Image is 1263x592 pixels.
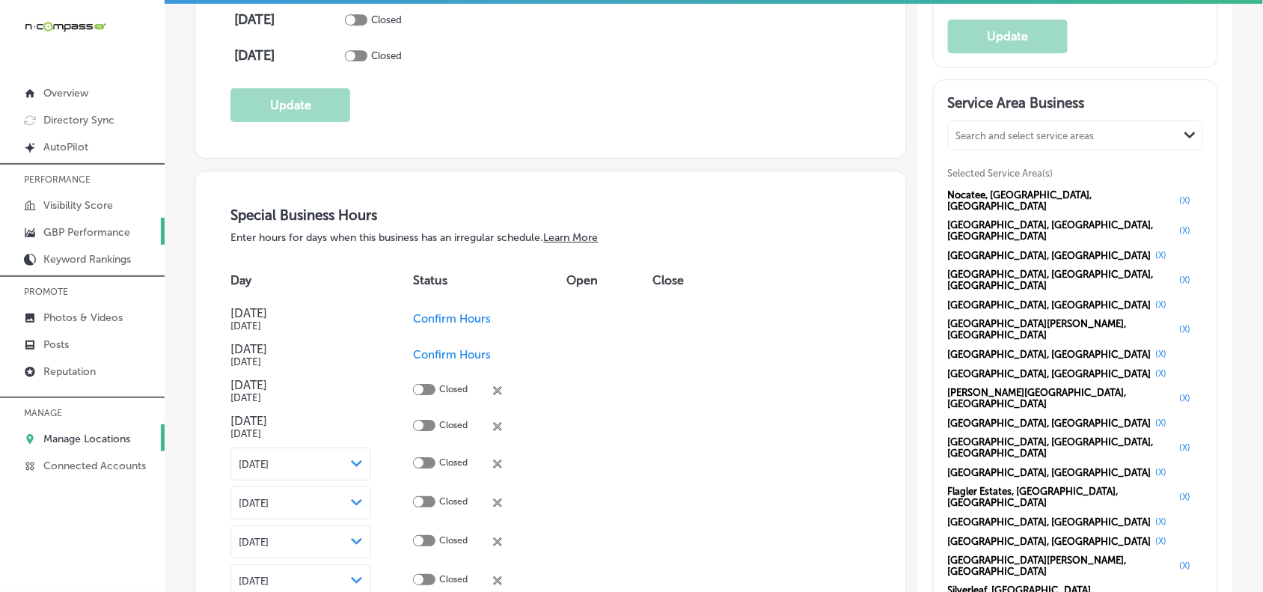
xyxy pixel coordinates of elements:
a: Learn More [543,231,598,244]
span: [GEOGRAPHIC_DATA][PERSON_NAME], [GEOGRAPHIC_DATA] [948,318,1175,341]
p: Overview [43,87,88,100]
span: [PERSON_NAME][GEOGRAPHIC_DATA], [GEOGRAPHIC_DATA] [948,387,1175,409]
p: Closed [439,496,468,510]
span: [GEOGRAPHIC_DATA], [GEOGRAPHIC_DATA] [948,368,1152,379]
p: Connected Accounts [43,460,146,472]
p: Manage Locations [43,433,130,445]
div: Search and select service areas [956,130,1095,141]
button: (X) [1175,491,1196,503]
button: (X) [1175,442,1196,454]
h4: [DATE] [234,11,340,28]
button: (X) [1175,560,1196,572]
button: (X) [1175,323,1196,335]
span: [GEOGRAPHIC_DATA], [GEOGRAPHIC_DATA] [948,467,1152,478]
h4: [DATE] [230,414,371,428]
th: Close [652,259,710,301]
th: Open [566,259,652,301]
span: [DATE] [239,537,269,548]
p: Closed [439,457,468,472]
button: (X) [1152,348,1172,360]
p: Closed [371,50,402,61]
h4: [DATE] [230,342,371,356]
span: [GEOGRAPHIC_DATA], [GEOGRAPHIC_DATA] [948,536,1152,547]
h5: [DATE] [230,428,371,439]
span: [DATE] [239,576,269,587]
span: [GEOGRAPHIC_DATA], [GEOGRAPHIC_DATA] [948,516,1152,528]
span: [DATE] [239,498,269,509]
p: Closed [439,384,468,398]
h5: [DATE] [230,356,371,367]
img: 660ab0bf-5cc7-4cb8-ba1c-48b5ae0f18e60NCTV_CLogo_TV_Black_-500x88.png [24,19,106,34]
h3: Service Area Business [948,94,1203,117]
button: (X) [1152,249,1172,261]
span: [GEOGRAPHIC_DATA], [GEOGRAPHIC_DATA] [948,299,1152,311]
span: [GEOGRAPHIC_DATA], [GEOGRAPHIC_DATA] [948,250,1152,261]
th: Day [230,259,413,301]
span: Confirm Hours [413,312,491,326]
button: Update [230,88,350,122]
button: Update [948,19,1068,53]
p: Closed [439,420,468,434]
span: Selected Service Area(s) [948,168,1053,179]
span: [GEOGRAPHIC_DATA], [GEOGRAPHIC_DATA], [GEOGRAPHIC_DATA] [948,219,1175,242]
p: AutoPilot [43,141,88,153]
h4: [DATE] [230,378,371,392]
p: Photos & Videos [43,311,123,324]
button: (X) [1175,392,1196,404]
button: (X) [1152,466,1172,478]
p: Reputation [43,365,96,378]
span: [GEOGRAPHIC_DATA], [GEOGRAPHIC_DATA] [948,349,1152,360]
h4: [DATE] [234,47,340,64]
p: GBP Performance [43,226,130,239]
h5: [DATE] [230,320,371,332]
button: (X) [1152,417,1172,429]
h3: Special Business Hours [230,207,870,224]
p: Closed [439,574,468,588]
span: [GEOGRAPHIC_DATA], [GEOGRAPHIC_DATA], [GEOGRAPHIC_DATA] [948,269,1175,291]
button: (X) [1152,367,1172,379]
span: [GEOGRAPHIC_DATA], [GEOGRAPHIC_DATA], [GEOGRAPHIC_DATA] [948,436,1175,459]
span: Flagler Estates, [GEOGRAPHIC_DATA], [GEOGRAPHIC_DATA] [948,486,1175,508]
button: (X) [1152,299,1172,311]
span: Confirm Hours [413,348,491,361]
button: (X) [1175,274,1196,286]
h4: [DATE] [230,306,371,320]
p: Directory Sync [43,114,114,126]
p: Keyword Rankings [43,253,131,266]
span: [DATE] [239,459,269,470]
button: (X) [1175,195,1196,207]
span: Nocatee, [GEOGRAPHIC_DATA], [GEOGRAPHIC_DATA] [948,189,1175,212]
button: (X) [1152,516,1172,528]
button: (X) [1152,535,1172,547]
p: Enter hours for days when this business has an irregular schedule. [230,231,870,244]
p: Posts [43,338,69,351]
p: Visibility Score [43,199,113,212]
h5: [DATE] [230,392,371,403]
p: Closed [439,535,468,549]
p: Closed [371,14,402,25]
button: (X) [1175,225,1196,237]
span: [GEOGRAPHIC_DATA][PERSON_NAME], [GEOGRAPHIC_DATA] [948,555,1175,577]
span: [GEOGRAPHIC_DATA], [GEOGRAPHIC_DATA] [948,418,1152,429]
th: Status [413,259,566,301]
